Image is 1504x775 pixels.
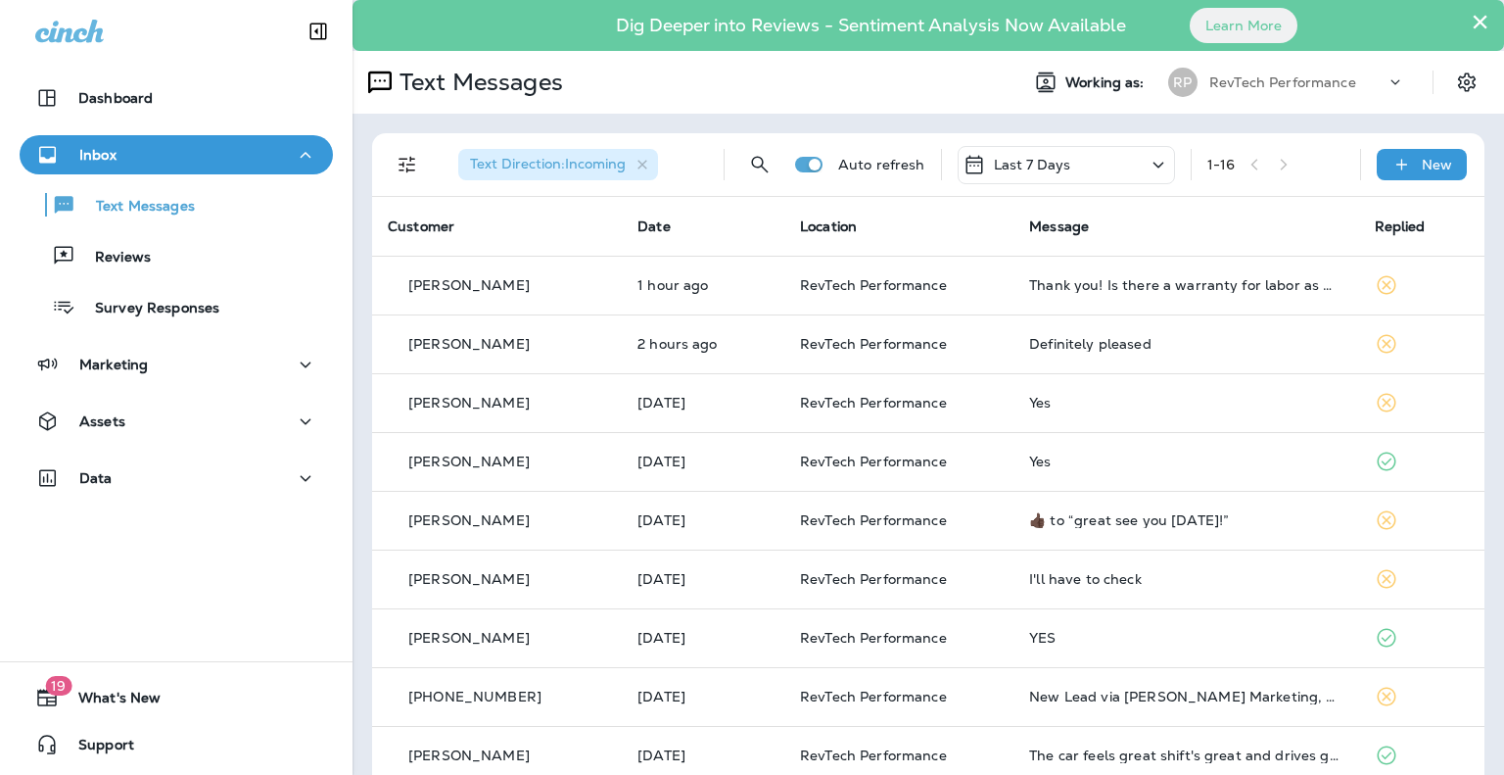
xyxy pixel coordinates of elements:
[76,198,195,217] p: Text Messages
[20,78,333,118] button: Dashboard
[637,689,769,704] p: Sep 30, 2025 02:20 PM
[559,23,1183,28] p: Dig Deeper into Reviews - Sentiment Analysis Now Available
[800,453,947,470] span: RevTech Performance
[1065,74,1149,91] span: Working as:
[470,155,626,172] span: Text Direction : Incoming
[408,630,530,646] p: [PERSON_NAME]
[408,454,530,469] p: [PERSON_NAME]
[1029,454,1342,469] div: Yes
[20,678,333,717] button: 19What's New
[408,336,530,352] p: [PERSON_NAME]
[800,335,947,353] span: RevTech Performance
[1449,65,1484,100] button: Settings
[1029,748,1342,763] div: The car feels great shift's great and drives great. Antonio had suggested the APR tune. I might c...
[838,157,925,172] p: Auto refresh
[1029,689,1342,704] div: New Lead via Merrick Marketing, Customer Name: L. C., Contact info: 9173379528, Job Info: 4-wheel...
[408,395,530,411] p: [PERSON_NAME]
[78,90,153,106] p: Dashboard
[79,147,117,163] p: Inbox
[75,300,219,318] p: Survey Responses
[637,218,671,235] span: Date
[20,345,333,384] button: Marketing
[79,357,148,372] p: Marketing
[20,459,333,498] button: Data
[388,145,427,184] button: Filters
[408,571,530,587] p: [PERSON_NAME]
[20,184,333,225] button: Text Messages
[20,402,333,441] button: Assets
[79,413,125,429] p: Assets
[20,235,333,276] button: Reviews
[1209,74,1356,90] p: RevTech Performance
[392,68,563,97] p: Text Messages
[800,511,947,529] span: RevTech Performance
[637,395,769,411] p: Oct 2, 2025 04:04 PM
[800,394,947,412] span: RevTech Performance
[458,149,658,180] div: Text Direction:Incoming
[75,249,151,267] p: Reviews
[408,689,541,704] p: [PHONE_NUMBER]
[1190,8,1297,43] button: Learn More
[800,570,947,588] span: RevTech Performance
[388,218,454,235] span: Customer
[740,145,779,184] button: Search Messages
[1029,218,1089,235] span: Message
[59,690,161,713] span: What's New
[1207,157,1236,172] div: 1 - 16
[79,470,113,486] p: Data
[637,454,769,469] p: Oct 2, 2025 02:17 PM
[1422,157,1452,172] p: New
[408,277,530,293] p: [PERSON_NAME]
[637,748,769,763] p: Sep 30, 2025 11:29 AM
[59,737,134,760] span: Support
[994,157,1071,172] p: Last 7 Days
[20,725,333,764] button: Support
[637,571,769,587] p: Oct 1, 2025 05:42 PM
[1471,6,1489,37] button: Close
[408,512,530,528] p: [PERSON_NAME]
[637,336,769,352] p: Oct 3, 2025 05:04 PM
[1029,395,1342,411] div: Yes
[637,277,769,293] p: Oct 3, 2025 05:30 PM
[1029,336,1342,352] div: Definitely pleased
[637,512,769,528] p: Oct 2, 2025 01:34 PM
[800,747,947,764] span: RevTech Performance
[408,748,530,763] p: [PERSON_NAME]
[1029,630,1342,646] div: YES
[1029,512,1342,528] div: ​👍🏿​ to “ great see you tomorrow! ”
[20,286,333,327] button: Survey Responses
[45,676,71,696] span: 19
[1168,68,1198,97] div: RP
[800,276,947,294] span: RevTech Performance
[1029,571,1342,587] div: I'll have to check
[800,688,947,705] span: RevTech Performance
[20,135,333,174] button: Inbox
[1375,218,1426,235] span: Replied
[800,629,947,647] span: RevTech Performance
[291,12,346,51] button: Collapse Sidebar
[800,218,857,235] span: Location
[1029,277,1342,293] div: Thank you! Is there a warranty for labor as well?
[637,630,769,646] p: Sep 30, 2025 05:12 PM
